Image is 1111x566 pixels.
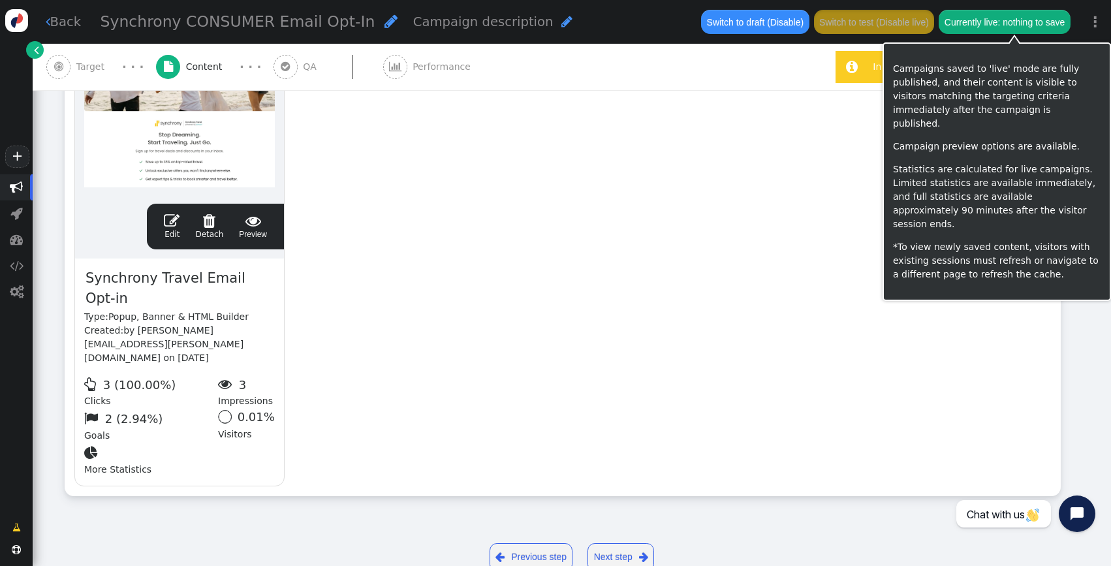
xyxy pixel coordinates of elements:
[164,213,180,228] span: 
[873,60,942,74] div: In last 90 min:
[218,408,275,443] div: Visitors
[186,60,228,74] span: Content
[701,10,809,33] button: Switch to draft (Disable)
[54,61,63,72] span: 
[105,412,163,426] span: 2 (2.94%)
[195,213,223,228] span: 
[103,378,176,392] span: 3 (100.00%)
[46,44,156,90] a:  Target · · ·
[303,60,322,74] span: QA
[122,58,144,76] div: · · ·
[164,213,180,240] a: Edit
[239,213,267,240] span: Preview
[218,374,275,409] div: Impressions
[195,213,223,240] a: Detach
[101,12,375,31] span: Synchrony CONSUMER Email Opt-In
[46,15,50,28] span: 
[10,207,23,220] span: 
[46,12,82,31] a: Back
[84,310,275,324] div: Type:
[495,549,505,565] span: 
[281,61,290,72] span: 
[5,9,28,32] img: logo-icon.svg
[240,58,261,76] div: · · ·
[814,10,935,33] button: Switch to test (Disable live)
[195,213,223,239] span: Detach
[561,15,572,28] span: 
[156,44,274,90] a:  Content · · ·
[84,446,102,460] span: 
[893,62,1101,131] p: Campaigns saved to 'live' mode are fully published, and their content is visible to visitors matc...
[1080,3,1111,41] a: ⋮
[10,259,23,272] span: 
[84,411,102,425] span: 
[84,268,275,310] span: Synchrony Travel Email Opt-in
[84,443,218,477] div: More Statistics
[76,60,110,74] span: Target
[893,240,1101,281] p: *To view newly saved content, visitors with existing sessions must refresh or navigate to a diffe...
[12,545,21,554] span: 
[389,61,401,72] span: 
[413,14,554,29] span: Campaign description
[939,10,1070,33] button: Currently live: nothing to save
[84,325,243,363] span: by [PERSON_NAME][EMAIL_ADDRESS][PERSON_NAME][DOMAIN_NAME] on [DATE]
[34,43,39,57] span: 
[383,44,500,90] a:  Performance
[893,140,1101,153] p: Campaign preview options are available.
[164,61,173,72] span: 
[5,146,29,168] a: +
[239,213,267,228] span: 
[84,377,100,391] span: 
[108,311,249,322] span: Popup, Banner & HTML Builder
[239,213,267,240] a: Preview
[413,60,476,74] span: Performance
[238,410,275,424] span: 0.01%
[239,378,246,392] span: 3
[84,374,218,409] div: Clicks
[893,163,1101,231] p: Statistics are calculated for live campaigns. Limited statistics are available immediately, and f...
[274,44,383,90] a:  QA
[384,14,398,29] span: 
[218,377,236,391] span: 
[12,521,21,535] span: 
[10,181,23,194] span: 
[26,41,44,59] a: 
[3,516,30,539] a: 
[84,324,275,365] div: Created:
[84,408,218,443] div: Goals
[10,233,23,246] span: 
[10,285,23,298] span: 
[639,549,648,565] span: 
[846,60,858,74] span: 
